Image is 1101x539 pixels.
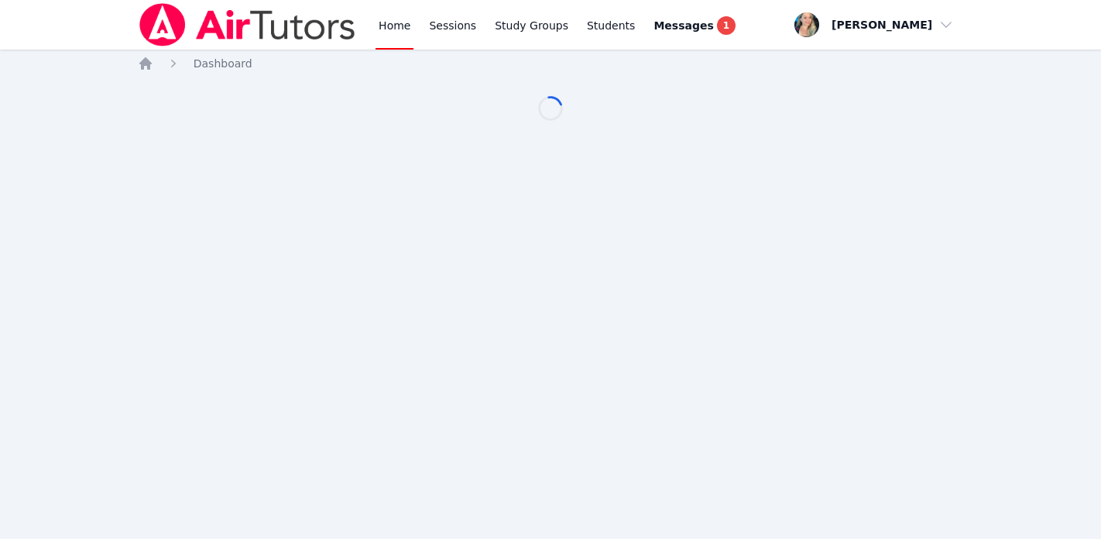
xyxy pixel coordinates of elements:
[717,16,736,35] span: 1
[138,56,964,71] nav: Breadcrumb
[138,3,357,46] img: Air Tutors
[653,18,713,33] span: Messages
[194,56,252,71] a: Dashboard
[194,57,252,70] span: Dashboard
